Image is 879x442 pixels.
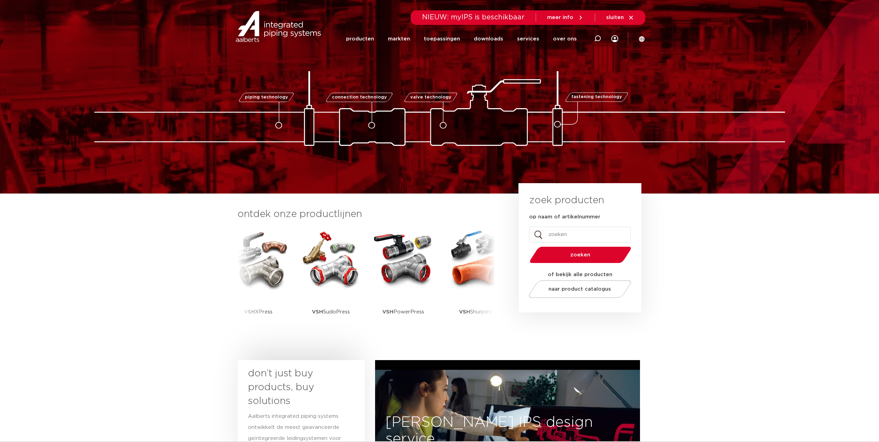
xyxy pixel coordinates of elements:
[529,194,604,207] h3: zoek producten
[547,15,584,21] a: meer info
[459,309,470,314] strong: VSH
[346,26,577,52] nav: Menu
[332,95,386,100] span: connection technology
[382,290,424,333] p: PowerPress
[571,95,622,100] span: fastening technology
[606,15,634,21] a: sluiten
[227,228,289,333] a: VSHXPress
[474,26,503,52] a: downloads
[445,228,507,333] a: VSHShurjoint
[244,290,273,333] p: XPress
[529,214,600,220] label: op naam of artikelnummer
[245,95,288,100] span: piping technology
[527,246,634,264] button: zoeken
[410,95,451,100] span: valve technology
[424,26,460,52] a: toepassingen
[312,290,350,333] p: SudoPress
[346,26,374,52] a: producten
[606,15,624,20] span: sluiten
[548,272,612,277] strong: of bekijk alle producten
[388,26,410,52] a: markten
[248,367,342,408] h3: don’t just buy products, buy solutions
[238,207,495,221] h3: ontdek onze productlijnen
[300,228,362,333] a: VSHSudoPress
[529,227,631,243] input: zoeken
[244,309,255,314] strong: VSH
[459,290,493,333] p: Shurjoint
[312,309,323,314] strong: VSH
[517,26,539,52] a: services
[547,252,613,257] span: zoeken
[547,15,573,20] span: meer info
[611,31,618,46] div: my IPS
[372,228,434,333] a: VSHPowerPress
[553,26,577,52] a: over ons
[527,280,633,298] a: naar product catalogus
[422,14,525,21] span: NIEUW: myIPS is beschikbaar
[382,309,393,314] strong: VSH
[548,286,611,292] span: naar product catalogus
